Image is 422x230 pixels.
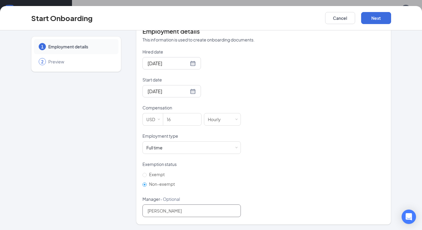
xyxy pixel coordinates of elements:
h4: Employment details [142,27,385,35]
p: Manager [142,196,241,202]
span: Non-exempt [147,181,177,187]
span: - Optional [160,196,180,202]
p: Hired date [142,49,241,55]
div: Open Intercom Messenger [402,210,416,224]
button: Next [361,12,391,24]
input: Manager name [142,204,241,217]
p: Start date [142,77,241,83]
input: Aug 21, 2025 [148,60,189,67]
input: Amount [163,113,201,125]
input: Aug 27, 2025 [148,87,189,95]
span: 1 [41,44,43,50]
div: USD [146,113,159,125]
p: Exemption status [142,161,241,167]
span: 2 [41,59,43,65]
h3: Start Onboarding [31,13,93,23]
div: Full time [146,145,163,151]
p: Employment type [142,133,241,139]
button: Cancel [325,12,355,24]
p: Compensation [142,105,241,111]
div: [object Object] [146,145,167,151]
p: This information is used to create onboarding documents. [142,37,385,43]
div: Hourly [208,113,225,125]
span: Exempt [147,172,167,177]
span: Employment details [48,44,112,50]
span: Preview [48,59,112,65]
